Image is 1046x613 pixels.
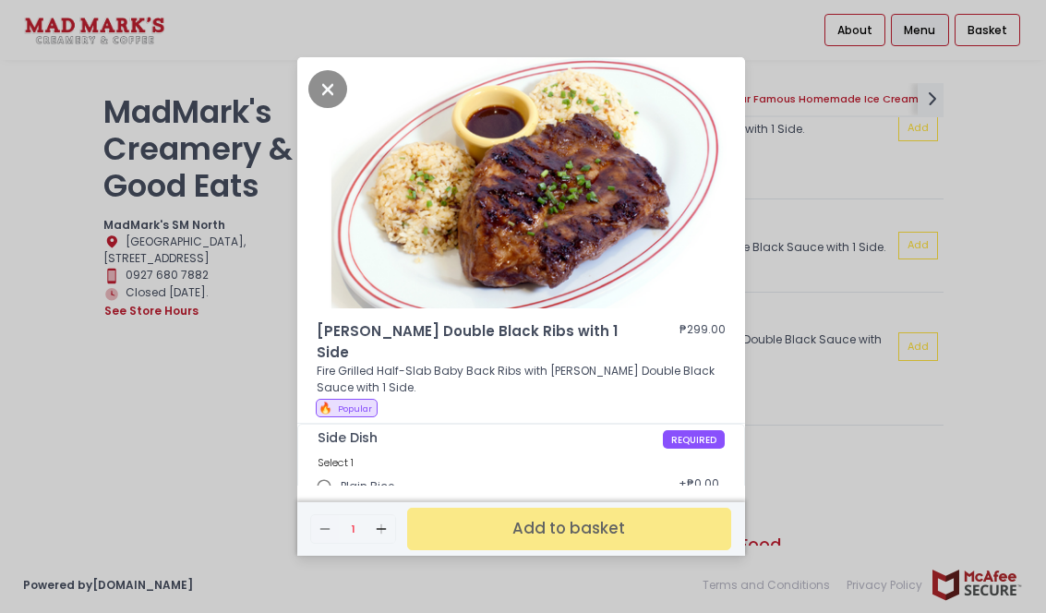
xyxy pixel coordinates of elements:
button: Close [308,79,347,97]
span: 🔥 [319,400,332,415]
span: Plain Rice [341,478,394,495]
span: [PERSON_NAME] Double Black Ribs with 1 Side [317,321,623,363]
div: ₱299.00 [679,321,726,363]
button: Add to basket [407,508,731,549]
div: + ₱0.00 [673,470,725,503]
span: Side Dish [318,430,663,446]
span: Popular [338,403,372,415]
span: Select 1 [318,455,354,470]
span: REQUIRED [663,430,725,449]
p: Fire Grilled Half-Slab Baby Back Ribs with [PERSON_NAME] Double Black Sauce with 1 Side. [317,363,726,396]
img: Johnnie Double Black Ribs with 1 Side [297,57,745,308]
